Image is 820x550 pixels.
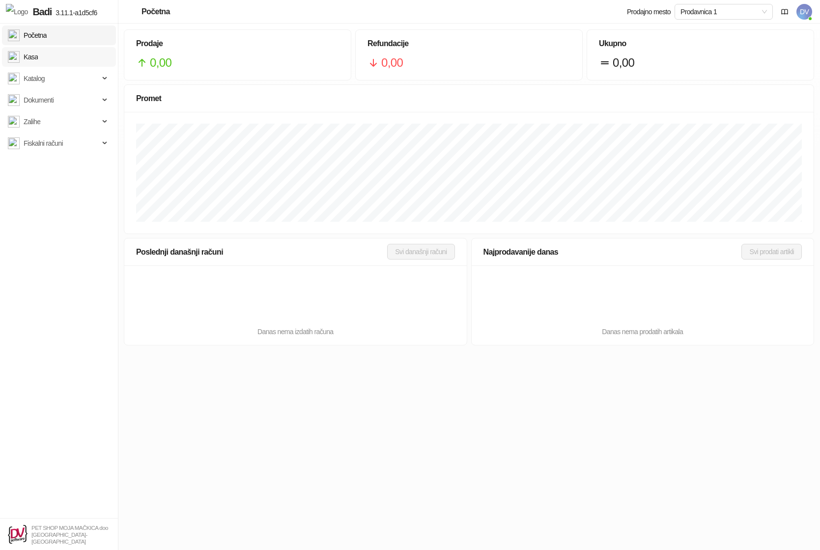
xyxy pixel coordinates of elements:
span: Prodavnica 1 [680,4,767,19]
h5: Refundacije [368,38,570,50]
a: Dokumentacija [777,4,792,20]
div: Prodajno mesto [627,8,671,15]
div: Najprodavanije danas [483,246,742,258]
div: Početna [141,8,170,16]
span: 0,00 [150,53,171,72]
img: 64x64-companyLogo-b2da54f3-9bca-40b5-bf51-3603918ec158.png [8,525,28,544]
span: Katalog [24,69,45,88]
h5: Prodaje [136,38,339,50]
div: Promet [136,92,802,105]
div: Danas nema prodatih artikala [487,326,798,337]
span: Dokumenti [24,90,54,110]
span: 3.11.1-a1d5cf6 [52,9,97,17]
span: Fiskalni računi [24,133,63,153]
span: DV [796,4,812,20]
img: Logo [6,4,28,20]
button: Svi današnji računi [387,244,454,260]
span: Badi [33,6,52,17]
span: Zalihe [24,112,40,131]
span: 0,00 [613,53,634,72]
div: Poslednji današnji računi [136,246,387,258]
h5: Ukupno [599,38,802,50]
button: Svi prodati artikli [741,244,802,260]
small: PET SHOP MOJA MAČKICA doo [GEOGRAPHIC_DATA]-[GEOGRAPHIC_DATA] [31,524,108,545]
a: Kasa [8,47,38,67]
a: Početna [8,26,47,45]
div: Danas nema izdatih računa [140,326,451,337]
span: 0,00 [381,53,403,72]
